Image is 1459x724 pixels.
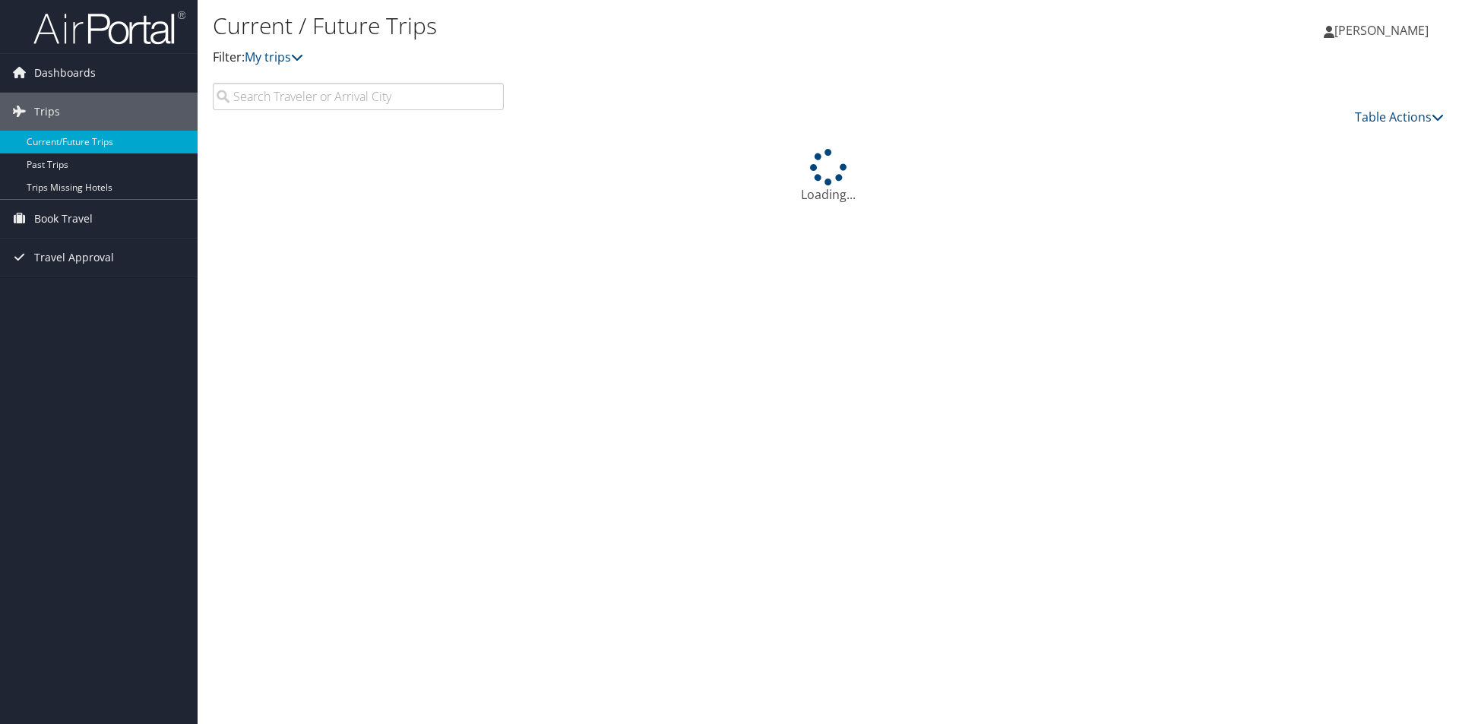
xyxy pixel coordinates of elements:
span: Travel Approval [34,239,114,277]
a: [PERSON_NAME] [1324,8,1444,53]
img: airportal-logo.png [33,10,185,46]
span: Book Travel [34,200,93,238]
span: Trips [34,93,60,131]
div: Loading... [213,149,1444,204]
span: Dashboards [34,54,96,92]
a: Table Actions [1355,109,1444,125]
span: [PERSON_NAME] [1334,22,1429,39]
input: Search Traveler or Arrival City [213,83,504,110]
p: Filter: [213,48,1033,68]
h1: Current / Future Trips [213,10,1033,42]
a: My trips [245,49,303,65]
